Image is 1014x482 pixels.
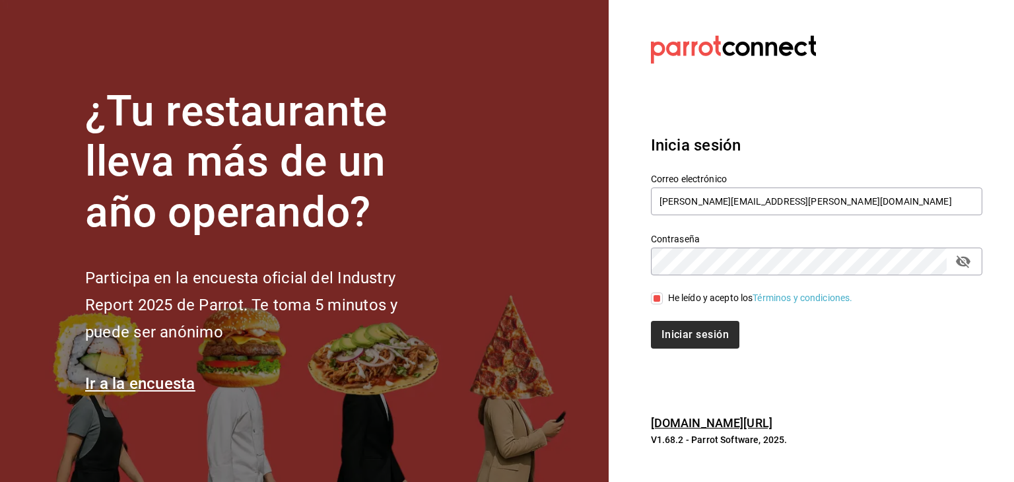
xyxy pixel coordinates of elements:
div: He leído y acepto los [668,291,853,305]
a: Términos y condiciones. [753,293,852,303]
h1: ¿Tu restaurante lleva más de un año operando? [85,86,442,238]
input: Ingresa tu correo electrónico [651,188,982,215]
h3: Inicia sesión [651,133,982,157]
button: passwordField [952,250,974,273]
a: [DOMAIN_NAME][URL] [651,416,772,430]
p: V1.68.2 - Parrot Software, 2025. [651,433,982,446]
label: Correo electrónico [651,174,982,183]
button: Iniciar sesión [651,321,739,349]
label: Contraseña [651,234,982,243]
a: Ir a la encuesta [85,374,195,393]
h2: Participa en la encuesta oficial del Industry Report 2025 de Parrot. Te toma 5 minutos y puede se... [85,265,442,345]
